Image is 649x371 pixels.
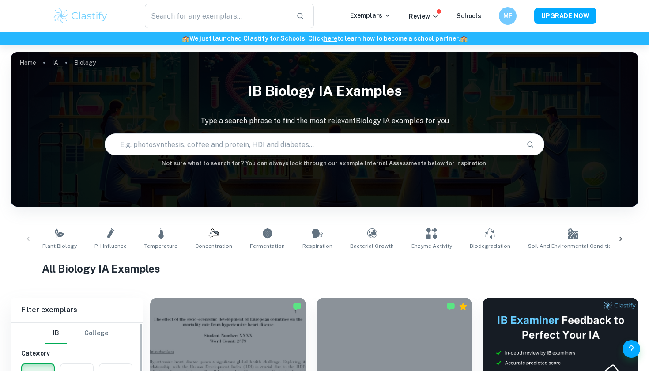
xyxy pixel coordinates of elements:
[411,242,452,250] span: Enzyme Activity
[11,159,638,168] h6: Not sure what to search for? You can always look through our example Internal Assessments below f...
[145,4,289,28] input: Search for any exemplars...
[42,261,607,276] h1: All Biology IA Examples
[195,242,232,250] span: Concentration
[182,35,189,42] span: 🏫
[53,7,109,25] img: Clastify logo
[45,323,108,344] div: Filter type choice
[459,302,468,311] div: Premium
[503,11,513,21] h6: MF
[11,77,638,105] h1: IB Biology IA examples
[94,242,127,250] span: pH Influence
[523,137,538,152] button: Search
[2,34,647,43] h6: We just launched Clastify for Schools. Click to learn how to become a school partner.
[528,242,618,250] span: Soil and Environmental Conditions
[324,35,337,42] a: here
[84,323,108,344] button: College
[11,298,143,322] h6: Filter exemplars
[42,242,77,250] span: Plant Biology
[293,302,302,311] img: Marked
[21,348,132,358] h6: Category
[534,8,596,24] button: UPGRADE NOW
[623,340,640,358] button: Help and Feedback
[350,11,391,20] p: Exemplars
[250,242,285,250] span: Fermentation
[11,116,638,126] p: Type a search phrase to find the most relevant Biology IA examples for you
[457,12,481,19] a: Schools
[499,7,517,25] button: MF
[52,57,58,69] a: IA
[144,242,177,250] span: Temperature
[409,11,439,21] p: Review
[45,323,67,344] button: IB
[74,58,96,68] p: Biology
[19,57,36,69] a: Home
[446,302,455,311] img: Marked
[460,35,468,42] span: 🏫
[105,132,519,157] input: E.g. photosynthesis, coffee and protein, HDI and diabetes...
[302,242,332,250] span: Respiration
[470,242,510,250] span: Biodegradation
[350,242,394,250] span: Bacterial Growth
